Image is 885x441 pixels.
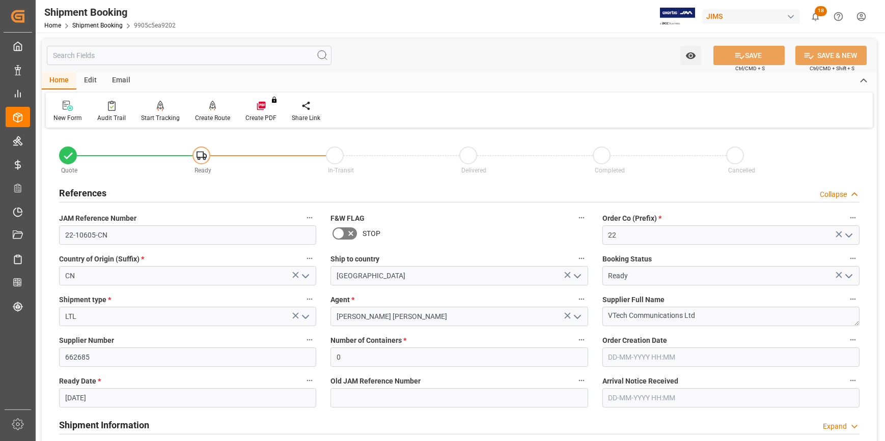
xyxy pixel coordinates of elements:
[595,167,625,174] span: Completed
[461,167,486,174] span: Delivered
[575,292,588,306] button: Agent *
[76,72,104,90] div: Edit
[330,376,421,387] span: Old JAM Reference Number
[728,167,755,174] span: Cancelled
[569,268,584,284] button: open menu
[795,46,867,65] button: SAVE & NEW
[59,388,316,407] input: DD-MM-YYYY
[575,211,588,224] button: F&W FLAG
[602,254,652,264] span: Booking Status
[297,268,313,284] button: open menu
[846,333,860,346] button: Order Creation Date
[823,421,847,432] div: Expand
[297,309,313,325] button: open menu
[42,72,76,90] div: Home
[59,186,106,200] h2: References
[840,227,855,243] button: open menu
[59,335,114,346] span: Supplier Number
[602,376,678,387] span: Arrival Notice Received
[44,22,61,29] a: Home
[660,8,695,25] img: Exertis%20JAM%20-%20Email%20Logo.jpg_1722504956.jpg
[61,167,77,174] span: Quote
[59,418,149,432] h2: Shipment Information
[330,295,354,305] span: Agent
[569,309,584,325] button: open menu
[303,374,316,387] button: Ready Date *
[602,347,860,367] input: DD-MM-YYYY HH:MM
[735,65,765,72] span: Ctrl/CMD + S
[292,113,320,123] div: Share Link
[575,374,588,387] button: Old JAM Reference Number
[602,307,860,326] textarea: VTech Communications Ltd
[303,211,316,224] button: JAM Reference Number
[330,254,379,264] span: Ship to country
[713,46,785,65] button: SAVE
[846,211,860,224] button: Order Co (Prefix) *
[363,228,380,239] span: STOP
[602,295,665,305] span: Supplier Full Name
[195,167,211,174] span: Ready
[575,333,588,346] button: Number of Containers *
[328,167,354,174] span: In-Transit
[804,5,827,28] button: show 18 new notifications
[303,292,316,306] button: Shipment type *
[702,9,800,24] div: JIMS
[820,189,847,200] div: Collapse
[72,22,123,29] a: Shipment Booking
[195,113,230,123] div: Create Route
[827,5,850,28] button: Help Center
[59,376,101,387] span: Ready Date
[330,335,406,346] span: Number of Containers
[59,213,136,224] span: JAM Reference Number
[44,5,176,20] div: Shipment Booking
[330,213,365,224] span: F&W FLAG
[97,113,126,123] div: Audit Trail
[846,252,860,265] button: Booking Status
[59,254,144,264] span: Country of Origin (Suffix)
[303,333,316,346] button: Supplier Number
[303,252,316,265] button: Country of Origin (Suffix) *
[104,72,138,90] div: Email
[602,335,667,346] span: Order Creation Date
[47,46,331,65] input: Search Fields
[141,113,180,123] div: Start Tracking
[59,266,316,285] input: Type to search/select
[702,7,804,26] button: JIMS
[815,6,827,16] span: 18
[575,252,588,265] button: Ship to country
[680,46,701,65] button: open menu
[846,292,860,306] button: Supplier Full Name
[846,374,860,387] button: Arrival Notice Received
[59,295,111,305] span: Shipment type
[602,388,860,407] input: DD-MM-YYYY HH:MM
[53,113,82,123] div: New Form
[810,65,854,72] span: Ctrl/CMD + Shift + S
[840,268,855,284] button: open menu
[602,213,661,224] span: Order Co (Prefix)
